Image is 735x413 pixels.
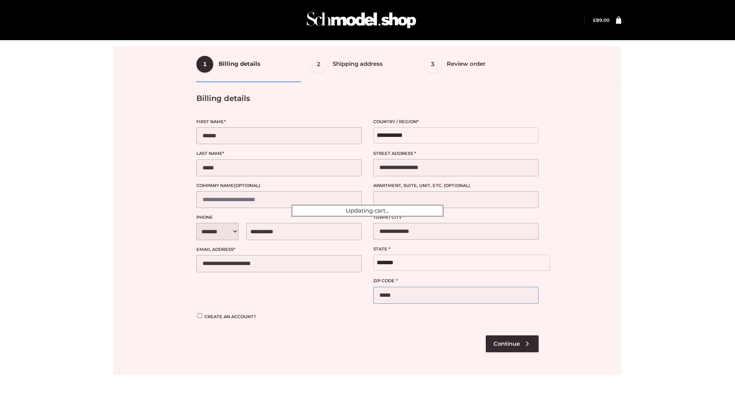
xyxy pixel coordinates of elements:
span: £ [593,17,596,23]
div: Updating cart... [291,205,444,217]
img: Schmodel Admin 964 [304,5,419,35]
bdi: 89.00 [593,17,609,23]
a: £89.00 [593,17,609,23]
